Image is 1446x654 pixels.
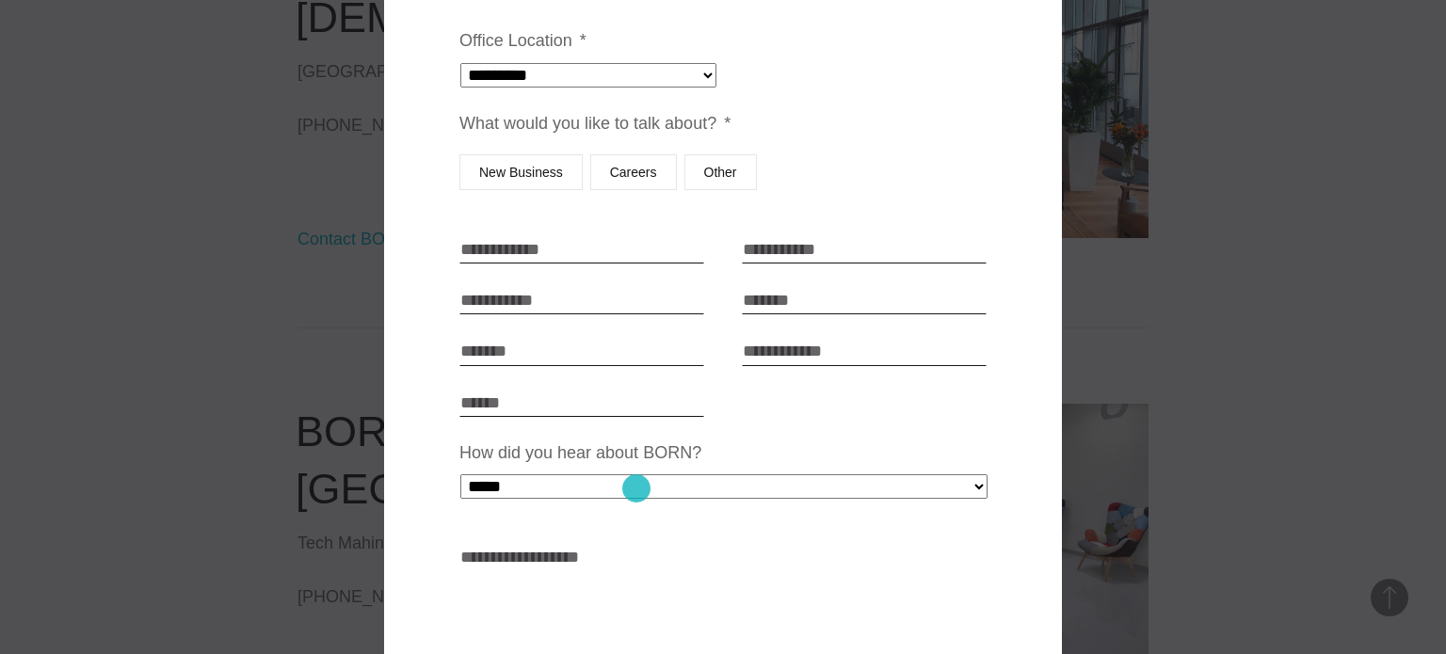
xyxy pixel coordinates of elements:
label: New Business [459,154,583,190]
label: How did you hear about BORN? [459,442,701,464]
label: Other [684,154,757,190]
label: Careers [590,154,677,190]
label: What would you like to talk about? [459,113,731,135]
label: Office Location [459,30,586,52]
